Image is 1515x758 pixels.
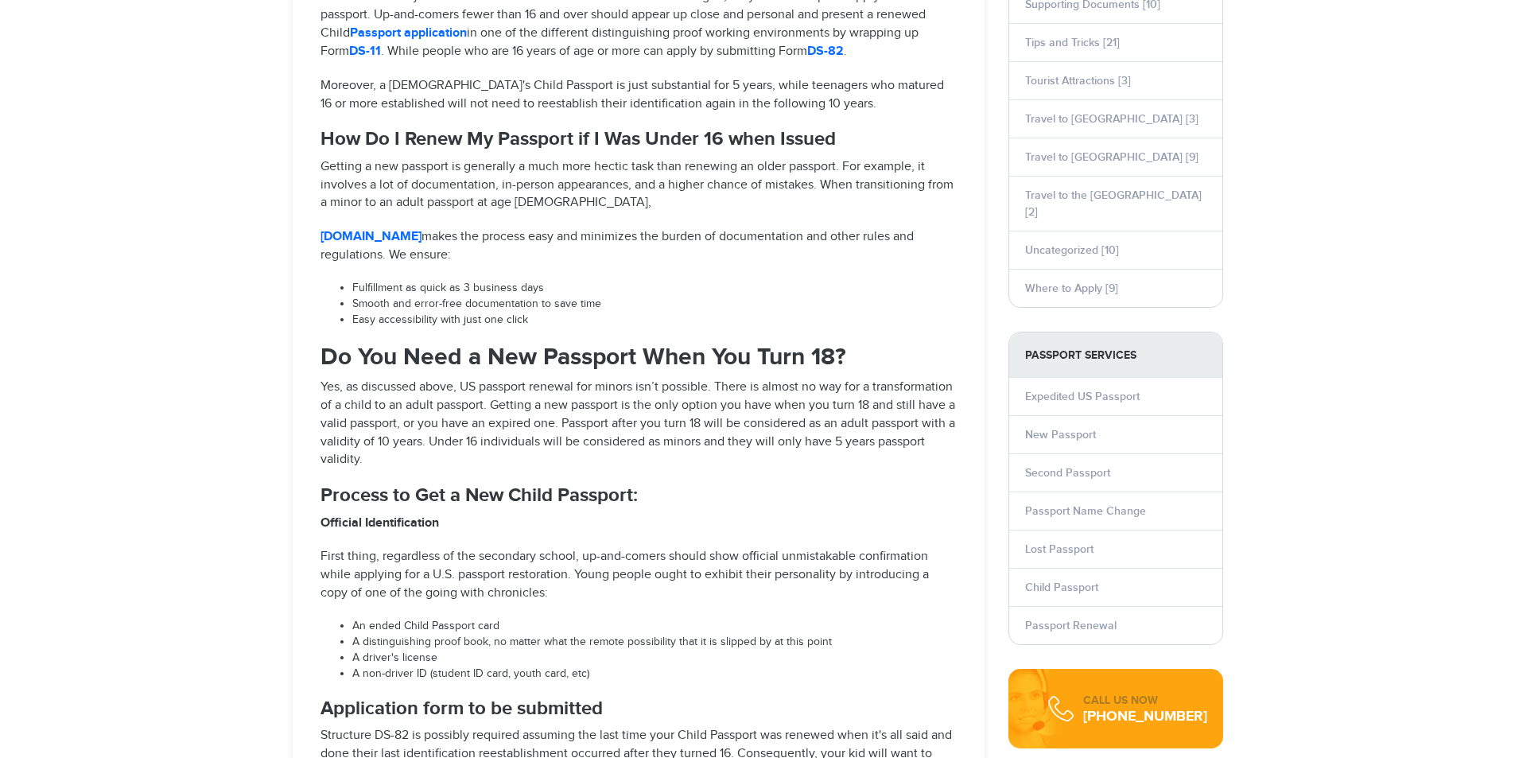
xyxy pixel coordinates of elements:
[320,158,957,213] p: Getting a new passport is generally a much more hectic task than renewing an older passport. For ...
[1025,189,1202,219] a: Travel to the [GEOGRAPHIC_DATA] [2]
[1025,243,1119,257] a: Uncategorized [10]
[352,667,957,682] li: A non-driver ID (student ID card, youth card, etc)
[1083,693,1207,709] div: CALL US NOW
[352,651,957,667] li: A driver's license
[1025,466,1110,480] a: Second Passport
[807,44,844,59] a: DS-82
[352,635,957,651] li: A distinguishing proof book, no matter what the remote possibility that it is slipped by at this ...
[320,548,957,603] p: First thing, regardless of the secondary school, up-and-comers should show official unmistakable ...
[352,297,957,313] li: Smooth and error-free documentation to save time
[349,44,381,59] a: DS-11
[352,619,957,635] li: An ended Child Passport card
[1025,112,1198,126] a: Travel to [GEOGRAPHIC_DATA] [3]
[352,281,957,297] li: Fulfillment as quick as 3 business days
[320,697,603,720] strong: Application form to be submitted
[1025,390,1140,403] a: Expedited US Passport
[1025,150,1198,164] a: Travel to [GEOGRAPHIC_DATA] [9]
[320,77,957,114] p: Moreover, a [DEMOGRAPHIC_DATA]'s Child Passport is just substantial for 5 years, while teenagers ...
[1009,332,1222,378] strong: PASSPORT SERVICES
[1025,282,1118,295] a: Where to Apply [9]
[320,484,638,507] strong: Process to Get a New Child Passport:
[350,25,467,41] a: Passport application
[320,229,421,244] a: [DOMAIN_NAME]
[320,127,836,150] strong: How Do I Renew My Passport if I Was Under 16 when Issued
[1025,36,1120,49] a: Tips and Tricks [21]
[320,228,957,265] p: makes the process easy and minimizes the burden of documentation and other rules and regulations....
[1025,542,1094,556] a: Lost Passport
[1025,74,1131,87] a: Tourist Attractions [3]
[320,379,957,469] p: Yes, as discussed above, US passport renewal for minors isn’t possible. There is almost no way fo...
[320,515,439,531] strong: Official Identification
[1025,428,1096,441] a: New Passport
[1025,504,1146,518] a: Passport Name Change
[1025,581,1098,594] a: Child Passport
[352,313,957,328] li: Easy accessibility with just one click
[1025,619,1117,632] a: Passport Renewal
[1083,709,1207,725] div: [PHONE_NUMBER]
[320,343,846,371] strong: Do You Need a New Passport When You Turn 18?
